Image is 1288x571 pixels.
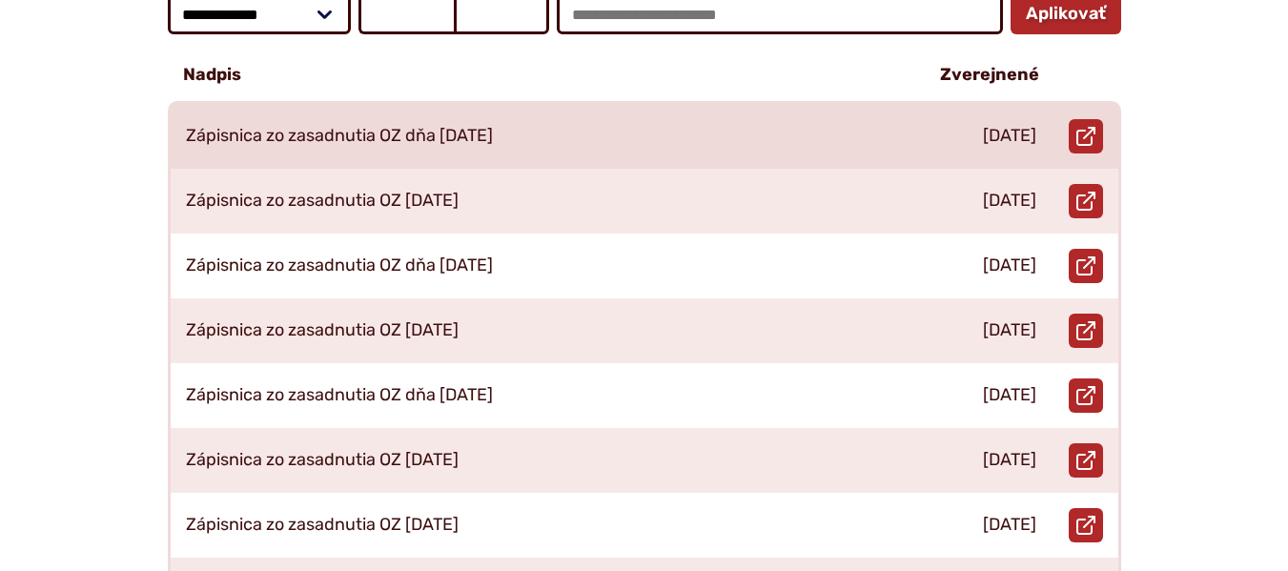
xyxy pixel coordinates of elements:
[983,385,1036,406] p: [DATE]
[186,515,459,536] p: Zápisnica zo zasadnutia OZ [DATE]
[186,126,493,147] p: Zápisnica zo zasadnutia OZ dňa [DATE]
[183,65,241,86] p: Nadpis
[983,450,1036,471] p: [DATE]
[186,450,459,471] p: Zápisnica zo zasadnutia OZ [DATE]
[983,191,1036,212] p: [DATE]
[940,65,1039,86] p: Zverejnené
[983,126,1036,147] p: [DATE]
[186,255,493,276] p: Zápisnica zo zasadnutia OZ dňa [DATE]
[186,320,459,341] p: Zápisnica zo zasadnutia OZ [DATE]
[186,191,459,212] p: Zápisnica zo zasadnutia OZ [DATE]
[983,515,1036,536] p: [DATE]
[983,255,1036,276] p: [DATE]
[983,320,1036,341] p: [DATE]
[186,385,493,406] p: Zápisnica zo zasadnutia OZ dňa [DATE]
